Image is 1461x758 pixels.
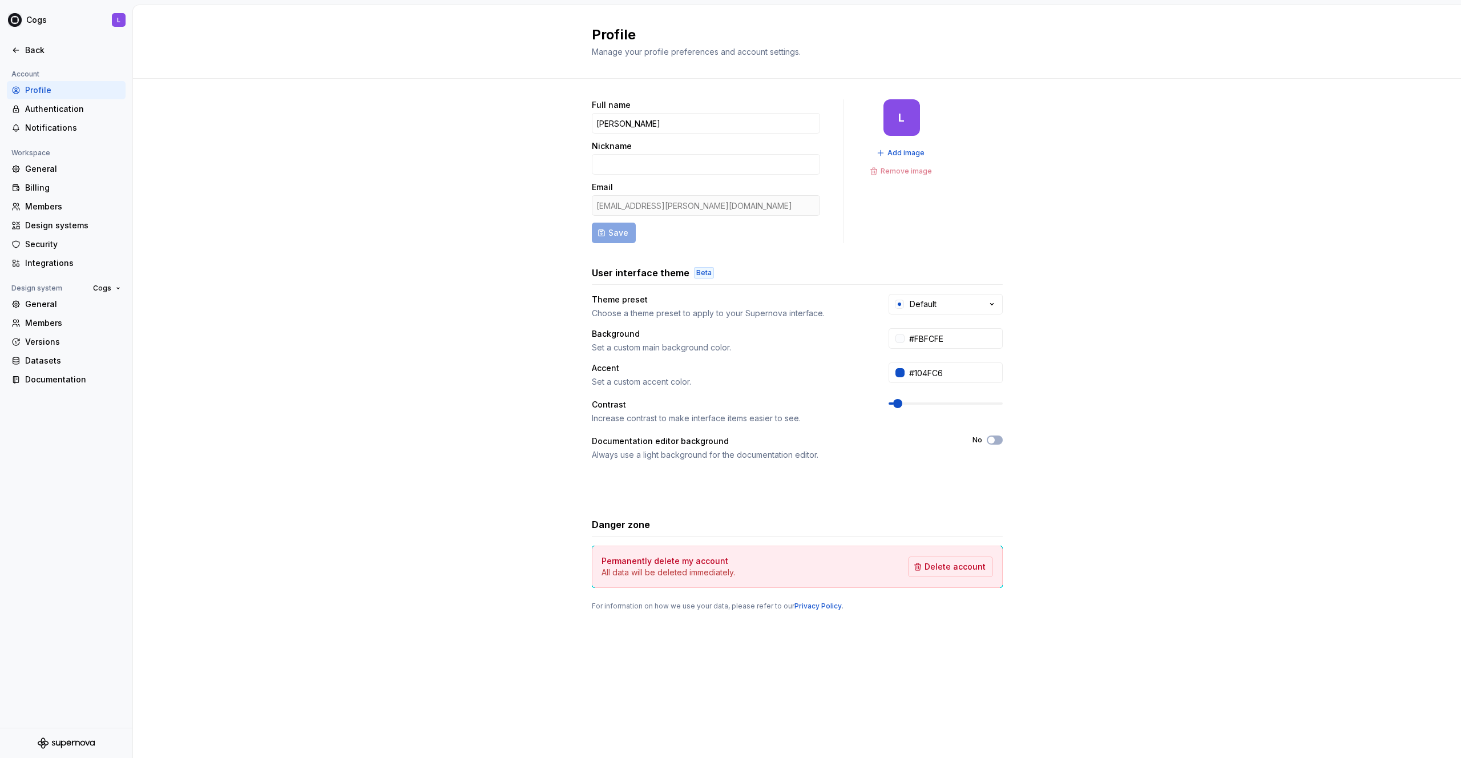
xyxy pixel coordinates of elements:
[592,376,868,388] div: Set a custom accent color.
[7,281,67,295] div: Design system
[7,160,126,178] a: General
[7,352,126,370] a: Datasets
[592,47,801,57] span: Manage your profile preferences and account settings.
[887,148,925,158] span: Add image
[25,317,121,329] div: Members
[7,235,126,253] a: Security
[25,220,121,231] div: Design systems
[7,146,55,160] div: Workspace
[592,308,868,319] div: Choose a theme preset to apply to your Supernova interface.
[25,299,121,310] div: General
[25,122,121,134] div: Notifications
[592,518,650,531] h3: Danger zone
[7,197,126,216] a: Members
[117,15,120,25] div: L
[25,355,121,366] div: Datasets
[7,179,126,197] a: Billing
[889,294,1003,315] button: Default
[25,257,121,269] div: Integrations
[25,103,121,115] div: Authentication
[905,362,1003,383] input: #104FC6
[898,113,905,122] div: L
[7,119,126,137] a: Notifications
[93,284,111,293] span: Cogs
[7,216,126,235] a: Design systems
[873,145,930,161] button: Add image
[7,81,126,99] a: Profile
[592,399,868,410] div: Contrast
[925,561,986,572] span: Delete account
[7,100,126,118] a: Authentication
[25,182,121,193] div: Billing
[694,267,714,279] div: Beta
[7,295,126,313] a: General
[592,328,868,340] div: Background
[25,84,121,96] div: Profile
[25,336,121,348] div: Versions
[592,99,631,111] label: Full name
[602,567,735,578] p: All data will be deleted immediately.
[794,602,842,610] a: Privacy Policy
[592,436,952,447] div: Documentation editor background
[592,140,632,152] label: Nickname
[602,555,728,567] h4: Permanently delete my account
[592,182,613,193] label: Email
[2,7,130,33] button: CogsL
[25,201,121,212] div: Members
[7,41,126,59] a: Back
[7,67,44,81] div: Account
[972,436,982,445] label: No
[905,328,1003,349] input: #FFFFFF
[592,602,1003,611] div: For information on how we use your data, please refer to our .
[592,26,989,44] h2: Profile
[7,314,126,332] a: Members
[592,413,868,424] div: Increase contrast to make interface items easier to see.
[910,299,937,310] div: Default
[25,374,121,385] div: Documentation
[25,163,121,175] div: General
[26,14,47,26] div: Cogs
[8,13,22,27] img: 293001da-8814-4710-858c-a22b548e5d5c.png
[592,362,868,374] div: Accent
[25,45,121,56] div: Back
[7,333,126,351] a: Versions
[592,294,868,305] div: Theme preset
[908,557,993,577] button: Delete account
[592,266,689,280] h3: User interface theme
[7,370,126,389] a: Documentation
[7,254,126,272] a: Integrations
[592,342,868,353] div: Set a custom main background color.
[25,239,121,250] div: Security
[592,449,952,461] div: Always use a light background for the documentation editor.
[38,737,95,749] svg: Supernova Logo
